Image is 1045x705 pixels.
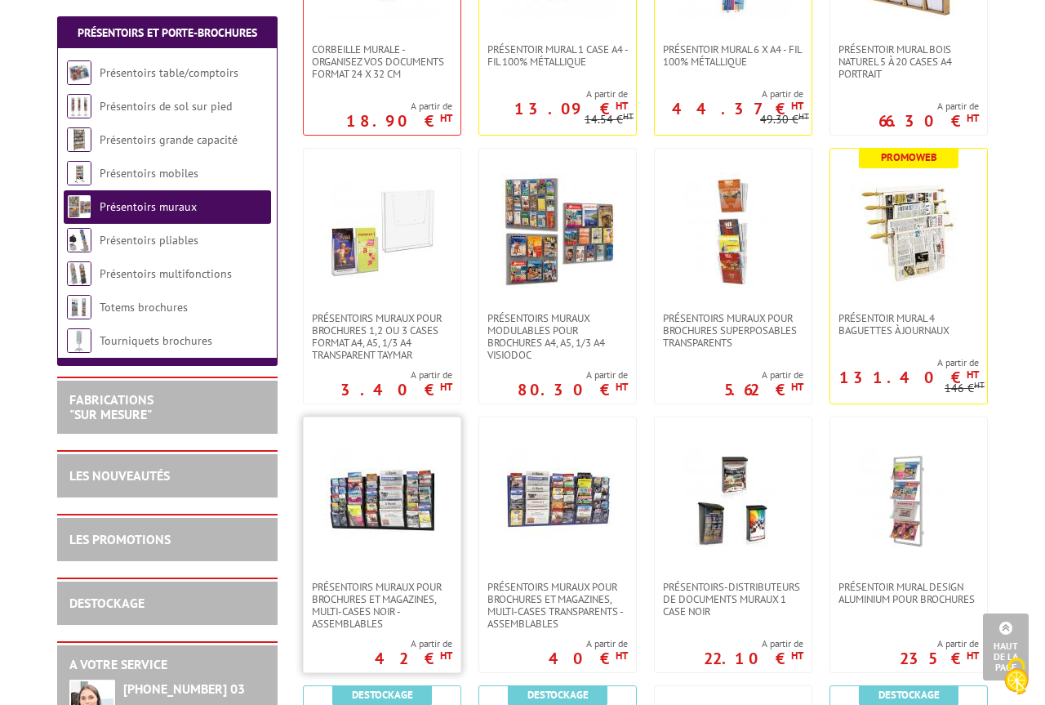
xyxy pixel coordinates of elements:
a: Présentoir mural 4 baguettes à journaux [830,312,987,337]
sup: HT [616,380,628,394]
sup: HT [791,99,803,113]
p: 146 € [945,382,985,395]
span: A partir de [549,637,628,650]
p: 40 € [549,654,628,663]
sup: HT [967,649,979,663]
img: PRÉSENTOIRS MURAUX POUR BROCHURES 1,2 OU 3 CASES FORMAT A4, A5, 1/3 A4 TRANSPARENT TAYMAR [325,173,439,288]
span: PRÉSENTOIRS MURAUX POUR BROCHURES ET MAGAZINES, MULTI-CASES NOIR - ASSEMBLABLES [312,581,452,630]
a: Présentoirs et Porte-brochures [78,25,257,40]
sup: HT [440,380,452,394]
span: A partir de [830,356,979,369]
img: Tourniquets brochures [67,328,91,353]
sup: HT [967,368,979,382]
span: PRÉSENTOIRS MURAUX POUR BROCHURES SUPERPOSABLES TRANSPARENTS [663,312,803,349]
p: 13.09 € [514,104,628,114]
a: Présentoir mural 6 x A4 - Fil 100% métallique [655,43,812,68]
span: Présentoir mural 1 case A4 - Fil 100% métallique [487,43,628,68]
p: 18.90 € [346,116,452,126]
p: 80.30 € [518,385,628,395]
b: Destockage [878,688,940,702]
span: A partir de [518,368,628,382]
a: Présentoirs table/comptoirs [100,65,238,80]
a: Présentoir Mural Bois naturel 5 à 20 cases A4 Portrait [830,43,987,80]
img: Totems brochures [67,295,91,319]
p: 5.62 € [724,385,803,395]
sup: HT [616,99,628,113]
a: PRÉSENTOIRS-DISTRIBUTEURS DE DOCUMENTS MURAUX 1 CASE NOIR [655,581,812,618]
strong: [PHONE_NUMBER] 03 [123,680,245,697]
sup: HT [798,110,809,122]
p: 66.30 € [878,116,979,126]
a: Présentoirs muraux [100,199,197,214]
p: 3.40 € [340,385,452,395]
span: PRÉSENTOIRS MURAUX POUR BROCHURES 1,2 OU 3 CASES FORMAT A4, A5, 1/3 A4 TRANSPARENT TAYMAR [312,312,452,361]
a: Présentoirs mobiles [100,166,198,181]
img: PRÉSENTOIR MURAL DESIGN ALUMINIUM POUR BROCHURES [852,442,966,556]
a: Corbeille Murale - Organisez vos documents format 24 x 32 cm [304,43,460,80]
span: A partir de [704,637,803,650]
img: PRÉSENTOIRS MURAUX POUR BROCHURES ET MAGAZINES, MULTI-CASES NOIR - ASSEMBLABLES [325,442,439,556]
sup: HT [967,111,979,125]
sup: HT [791,380,803,394]
span: Présentoirs muraux modulables pour brochures A4, A5, 1/3 A4 VISIODOC [487,312,628,361]
a: FABRICATIONS"Sur Mesure" [69,391,153,422]
a: Présentoirs muraux modulables pour brochures A4, A5, 1/3 A4 VISIODOC [479,312,636,361]
a: LES NOUVEAUTÉS [69,467,170,484]
a: LES PROMOTIONS [69,531,171,547]
a: DESTOCKAGE [69,595,145,611]
a: Présentoirs grande capacité [100,132,238,147]
span: A partir de [479,87,628,100]
a: PRÉSENTOIRS MURAUX POUR BROCHURES SUPERPOSABLES TRANSPARENTS [655,312,812,349]
span: A partir de [900,637,979,650]
img: Présentoirs table/comptoirs [67,60,91,85]
a: Présentoirs pliables [100,233,198,248]
span: PRÉSENTOIRS-DISTRIBUTEURS DE DOCUMENTS MURAUX 1 CASE NOIR [663,581,803,618]
span: A partir de [878,100,979,113]
a: Présentoirs multifonctions [100,266,232,281]
sup: HT [440,111,452,125]
img: PRÉSENTOIRS-DISTRIBUTEURS DE DOCUMENTS MURAUX 1 CASE NOIR [676,442,790,556]
span: Présentoir mural 6 x A4 - Fil 100% métallique [663,43,803,68]
a: PRÉSENTOIRS MURAUX POUR BROCHURES 1,2 OU 3 CASES FORMAT A4, A5, 1/3 A4 TRANSPARENT TAYMAR [304,312,460,361]
p: 14.54 € [585,114,634,126]
img: Présentoirs multifonctions [67,261,91,286]
h2: A votre service [69,658,265,672]
img: Présentoirs muraux modulables pour brochures A4, A5, 1/3 A4 VISIODOC [500,173,615,288]
img: Présentoirs muraux [67,194,91,219]
p: 49.30 € [760,114,809,126]
span: Présentoir mural 4 baguettes à journaux [838,312,979,337]
p: 42 € [375,654,452,663]
p: 44.37 € [672,104,803,114]
span: A partir de [346,100,452,113]
p: 235 € [900,654,979,663]
sup: HT [440,649,452,663]
img: PRÉSENTOIRS MURAUX POUR BROCHURES ET MAGAZINES, MULTI-CASES TRANSPARENTS - ASSEMBLABLES [500,442,615,556]
img: Présentoirs de sol sur pied [67,94,91,118]
b: Destockage [527,688,589,702]
span: A partir de [375,637,452,650]
img: Présentoirs grande capacité [67,127,91,152]
a: PRÉSENTOIR MURAL DESIGN ALUMINIUM POUR BROCHURES [830,581,987,605]
span: Présentoir Mural Bois naturel 5 à 20 cases A4 Portrait [838,43,979,80]
sup: HT [623,110,634,122]
img: PRÉSENTOIRS MURAUX POUR BROCHURES SUPERPOSABLES TRANSPARENTS [676,173,790,288]
sup: HT [616,649,628,663]
a: Présentoirs de sol sur pied [100,99,232,114]
span: A partir de [340,368,452,382]
img: Présentoir mural 4 baguettes à journaux [852,173,966,288]
span: Corbeille Murale - Organisez vos documents format 24 x 32 cm [312,43,452,80]
a: Tourniquets brochures [100,333,212,348]
span: PRÉSENTOIR MURAL DESIGN ALUMINIUM POUR BROCHURES [838,581,979,605]
a: PRÉSENTOIRS MURAUX POUR BROCHURES ET MAGAZINES, MULTI-CASES TRANSPARENTS - ASSEMBLABLES [479,581,636,630]
b: Promoweb [881,150,937,164]
img: Présentoirs mobiles [67,161,91,185]
a: Présentoir mural 1 case A4 - Fil 100% métallique [479,43,636,68]
p: 22.10 € [704,654,803,663]
b: Destockage [352,688,413,702]
span: PRÉSENTOIRS MURAUX POUR BROCHURES ET MAGAZINES, MULTI-CASES TRANSPARENTS - ASSEMBLABLES [487,581,628,630]
img: Cookies (fenêtre modale) [996,656,1037,697]
a: PRÉSENTOIRS MURAUX POUR BROCHURES ET MAGAZINES, MULTI-CASES NOIR - ASSEMBLABLES [304,581,460,630]
button: Cookies (fenêtre modale) [988,649,1045,705]
span: A partir de [655,87,803,100]
p: 131.40 € [839,373,979,382]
